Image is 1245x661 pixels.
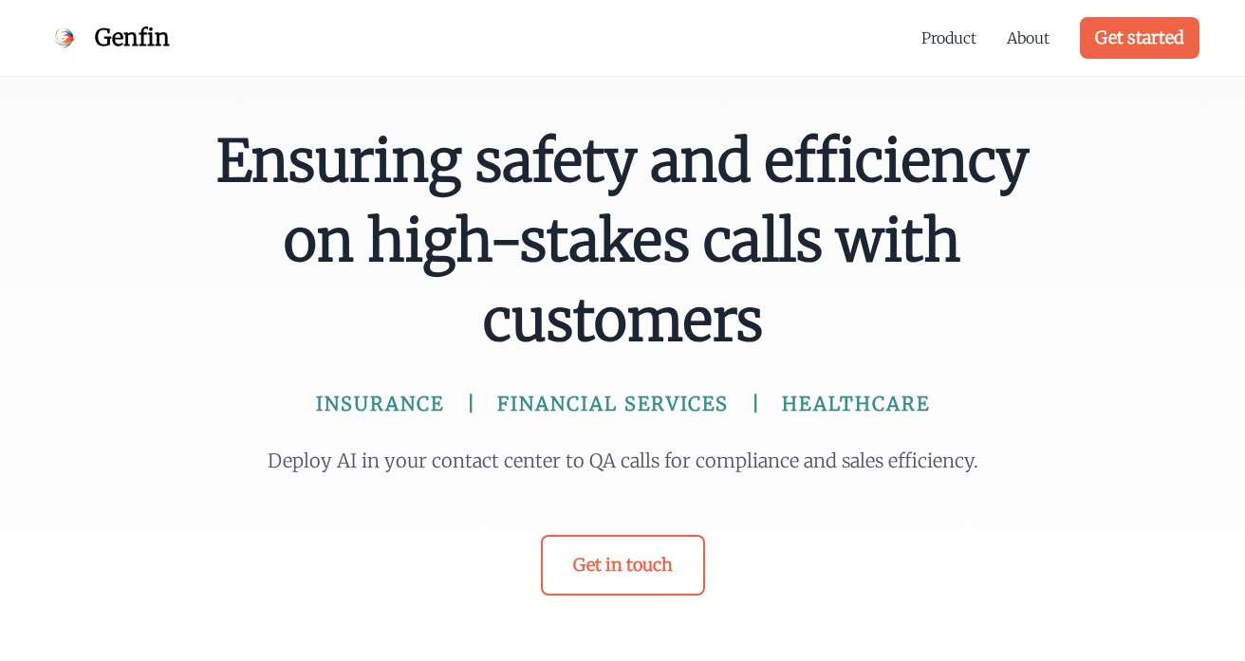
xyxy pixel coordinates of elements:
[258,448,987,474] p: Deploy AI in your contact center to QA calls for compliance and sales efficiency.
[782,391,930,417] span: HEALTHCARE
[46,19,170,57] a: Genfin
[95,23,170,53] span: Genfin
[1007,27,1050,49] a: About
[316,391,444,417] span: INSURANCE
[467,391,474,417] span: |
[497,391,729,417] span: FINANCIAL SERVICES
[46,19,84,57] img: Genfin Logo
[541,535,705,596] a: Get in touch
[921,27,976,49] a: Product
[213,121,1032,360] span: Ensuring safety and efficiency on high-stakes calls with customers
[752,391,759,417] span: |
[1080,17,1199,59] a: Get started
